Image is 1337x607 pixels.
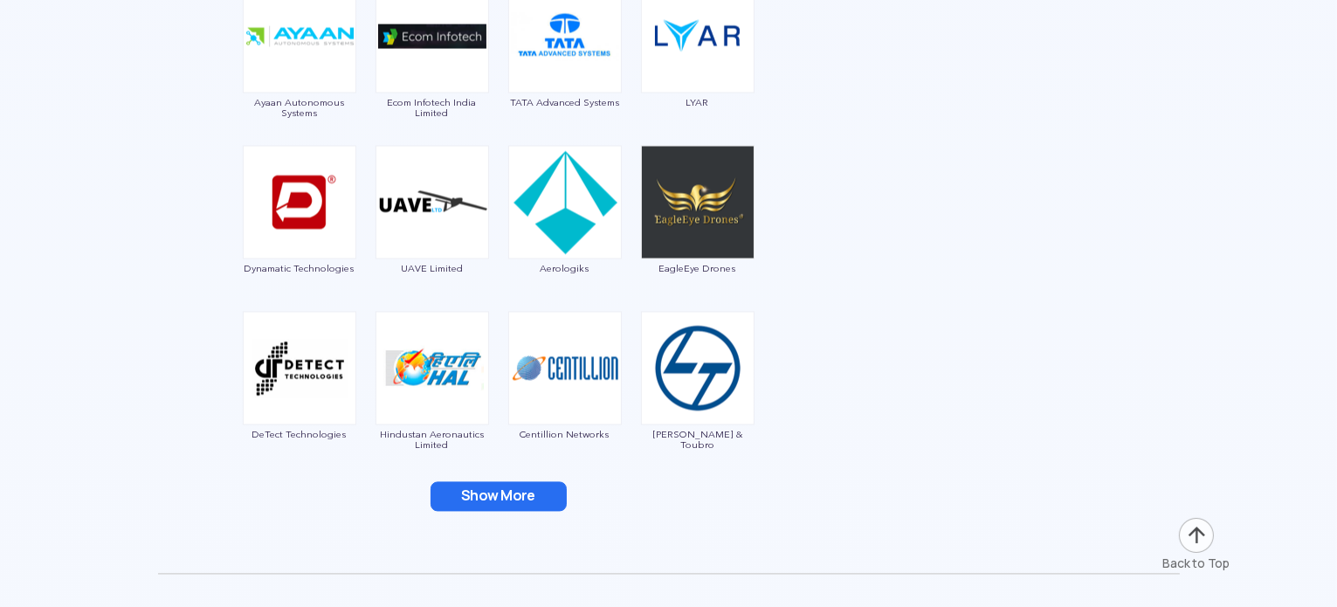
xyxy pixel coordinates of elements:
img: ic_arrow-up.png [1177,516,1216,555]
span: EagleEye Drones [640,264,755,274]
img: ic_hindustanaeronautics.png [376,312,489,425]
span: LYAR [640,98,755,108]
img: ic_aerologiks.png [508,146,622,259]
span: Centillion Networks [507,430,623,440]
a: EagleEye Drones [640,194,755,274]
span: Aerologiks [507,264,623,274]
a: LYAR [640,28,755,108]
span: TATA Advanced Systems [507,98,623,108]
span: Ecom Infotech India Limited [375,98,490,119]
img: ic_dynamatic.png [243,146,356,259]
span: Ayaan Autonomous Systems [242,98,357,119]
a: Ayaan Autonomous Systems [242,28,357,119]
a: Hindustan Aeronautics Limited [375,360,490,451]
img: ic_uave.png [376,146,489,259]
span: Dynamatic Technologies [242,264,357,274]
img: ic_detect.png [243,312,356,425]
a: Dynamatic Technologies [242,194,357,274]
a: TATA Advanced Systems [507,28,623,108]
button: Show More [431,482,567,512]
img: ic_eagleeye.png [641,146,755,259]
span: DeTect Technologies [242,430,357,440]
a: DeTect Technologies [242,360,357,440]
div: Back to Top [1163,555,1230,572]
span: UAVE Limited [375,264,490,274]
a: Ecom Infotech India Limited [375,28,490,119]
a: [PERSON_NAME] & Toubro [640,360,755,451]
span: [PERSON_NAME] & Toubro [640,430,755,451]
img: ic_centillion.png [508,312,622,425]
span: Hindustan Aeronautics Limited [375,430,490,451]
img: ic_larsen.png [641,312,755,425]
a: Aerologiks [507,194,623,274]
a: UAVE Limited [375,194,490,274]
a: Centillion Networks [507,360,623,440]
